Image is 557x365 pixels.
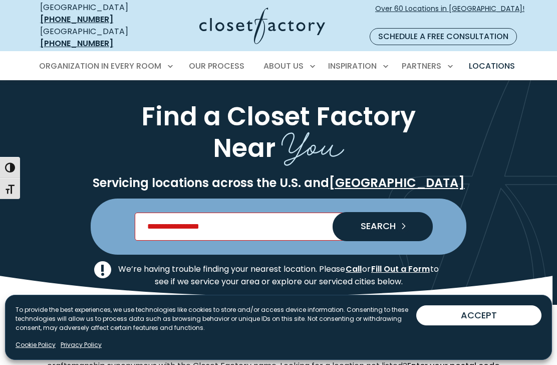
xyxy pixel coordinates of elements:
a: Call [345,263,362,276]
a: Schedule a Free Consultation [370,28,517,45]
span: Over 60 Locations in [GEOGRAPHIC_DATA]! [375,4,524,25]
a: [PHONE_NUMBER] [40,14,113,25]
a: Privacy Policy [61,340,102,349]
span: Near [213,130,275,166]
a: [PHONE_NUMBER] [40,38,113,49]
tspan: ! [100,260,106,281]
span: Organization in Every Room [39,60,161,72]
span: Our Process [189,60,244,72]
span: Inspiration [328,60,377,72]
span: You [282,115,344,169]
a: [GEOGRAPHIC_DATA] [329,174,465,191]
span: SEARCH [353,222,396,231]
a: Cookie Policy [16,340,56,349]
span: Locations [469,60,515,72]
nav: Primary Menu [32,52,525,80]
img: Closet Factory Logo [199,8,325,44]
span: Partners [402,60,441,72]
p: Servicing locations across the U.S. and [47,175,510,191]
button: Search our Nationwide Locations [333,212,433,241]
div: [GEOGRAPHIC_DATA] [40,26,149,50]
button: ACCEPT [416,305,541,325]
a: Fill Out a Form [371,263,430,276]
span: About Us [263,60,304,72]
input: Enter Postal Code [135,213,423,241]
p: To provide the best experiences, we use technologies like cookies to store and/or access device i... [16,305,416,332]
span: Find a Closet Factory [141,98,416,134]
div: [GEOGRAPHIC_DATA] [40,2,149,26]
p: We’re having trouble finding your nearest location. Please or to see if we service your area or e... [118,263,439,288]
